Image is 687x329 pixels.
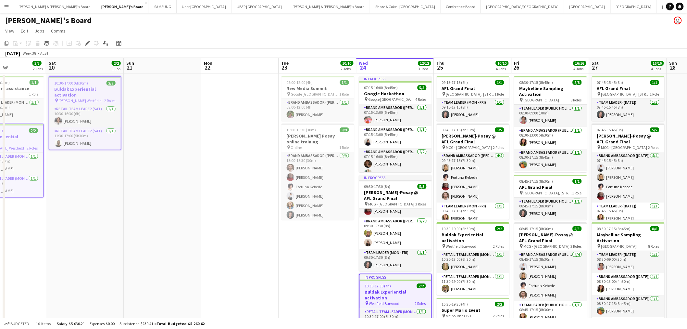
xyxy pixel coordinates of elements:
span: 15:30-19:30 (4h) [442,302,468,307]
span: 1 Role [340,145,349,150]
span: 10/10 [496,61,509,66]
a: Comms [48,27,68,35]
a: Edit [18,27,31,35]
span: [GEOGRAPHIC_DATA] [601,244,637,249]
h3: [PERSON_NAME] Posay online training [281,133,354,145]
span: [GEOGRAPHIC_DATA], [STREET_ADDRESS] [601,92,650,97]
app-job-card: 09:15-17:15 (8h)1/1AFL Grand Final [GEOGRAPHIC_DATA], [STREET_ADDRESS]1 RoleTeam Leader (Mon - Fr... [437,76,509,121]
app-card-role: RETAIL Team Leader (Sat)1/110:30-16:30 (6h)[PERSON_NAME] [49,105,121,127]
app-job-card: 08:00-12:00 (4h)1/1New Media Summit Google [GEOGRAPHIC_DATA] - [GEOGRAPHIC_DATA]1 RoleBrand Ambas... [281,76,354,121]
app-card-role: Brand Ambassador ([PERSON_NAME])1/107:15-13:00 (5h45m)[PERSON_NAME] [359,104,432,126]
app-job-card: In progress07:15-16:00 (8h45m)5/5Google Hackathon Google [GEOGRAPHIC_DATA] - [GEOGRAPHIC_DATA]4 R... [359,76,432,172]
span: Sun [669,60,677,66]
span: 1 Role [495,92,504,97]
span: Sat [49,60,56,66]
span: 07:45-15:45 (8h) [597,127,623,132]
span: 09:45-17:15 (7h30m) [442,127,476,132]
h3: [PERSON_NAME]-Posay @ AFL Grand Final [514,232,587,243]
span: 09:30-17:30 (8h) [364,184,391,189]
app-job-card: 07:45-15:45 (8h)5/5[PERSON_NAME]-Posay @ AFL Grand Final MCG - [GEOGRAPHIC_DATA]2 RolesBrand Amba... [592,124,665,220]
button: [GEOGRAPHIC_DATA] [564,0,611,13]
span: 21 [125,64,134,71]
span: 24 [358,64,368,71]
div: 4 Jobs [651,66,664,71]
h3: Buldak Experiential activation [360,289,431,301]
div: 2 Jobs [341,66,353,71]
span: 5/5 [573,226,582,231]
app-card-role: Brand Ambassador ([PERSON_NAME])1/108:00-12:00 (4h)[PERSON_NAME] [281,99,354,121]
span: Online [291,145,302,150]
app-job-card: 08:30-17:15 (8h45m)8/8Maybelline Sampling Activation [GEOGRAPHIC_DATA]8 RolesTeam Leader ([DATE])... [592,222,665,319]
app-job-card: 08:45-17:15 (8h30m)5/5[PERSON_NAME]-Posay @ AFL Grand Final MCG - [GEOGRAPHIC_DATA]2 RolesBrand A... [514,222,587,319]
div: [DATE] [5,50,20,57]
app-card-role: Brand Ambassador ([DATE])4/407:45-15:45 (8h)[PERSON_NAME][PERSON_NAME]Fortuna Kebede[PERSON_NAME] [592,152,665,203]
span: 23 [281,64,289,71]
span: Tue [281,60,289,66]
app-card-role: Team Leader (Public Holiday)1/108:30-09:00 (30m)[PERSON_NAME] [514,105,587,127]
span: 08:30-17:15 (8h45m) [597,226,631,231]
span: 2 Roles [493,145,504,150]
button: [GEOGRAPHIC_DATA] [611,0,657,13]
h3: Buldak Experiential activation [437,232,509,243]
span: 08:00-12:00 (4h) [287,80,313,85]
span: 5/5 [650,127,659,132]
button: UBER [GEOGRAPHIC_DATA] [231,0,287,13]
h3: Super Mario Event [437,307,509,313]
app-card-role: Brand Ambassador (Public Holiday)1/1 [514,171,587,193]
span: 2 Roles [493,313,504,318]
div: 2 Jobs [33,66,43,71]
span: 16/16 [573,61,586,66]
app-card-role: Team Leader ([DATE])1/107:45-15:45 (8h)[PERSON_NAME] [592,203,665,225]
span: 2/2 [417,283,426,288]
app-card-role: Team Leader (Public Holiday)1/108:45-17:15 (8h30m)[PERSON_NAME] [514,301,587,323]
span: 07:45-15:45 (8h) [597,80,623,85]
app-card-role: Brand Ambassador ([PERSON_NAME])2/209:30-17:30 (8h)[PERSON_NAME][PERSON_NAME] [359,217,432,249]
span: Jobs [35,28,44,34]
div: 4 Jobs [496,66,508,71]
div: In progress [359,76,432,81]
span: Mon [204,60,212,66]
app-job-card: 10:30-19:00 (8h30m)2/2Buldak Experiential activation Westfield Burwood2 RolesRETAIL Team Leader (... [437,222,509,295]
span: 2/2 [112,61,121,66]
app-job-card: 07:45-15:45 (8h)1/1AFL Grand Final [GEOGRAPHIC_DATA], [STREET_ADDRESS]1 RoleTeam Leader ([DATE])1... [592,76,665,121]
div: 08:45-17:15 (8h30m)1/1AFL Grand Final [GEOGRAPHIC_DATA], [STREET_ADDRESS]1 RoleTeam Leader (Publi... [514,175,587,220]
span: Wed [359,60,368,66]
span: 16/16 [651,61,664,66]
span: 28 [668,64,677,71]
span: 8/8 [650,226,659,231]
span: 10:30-17:00 (6h30m) [55,81,88,86]
span: 2 Roles [571,244,582,249]
span: Google [GEOGRAPHIC_DATA] - [GEOGRAPHIC_DATA] [291,92,340,97]
h3: [PERSON_NAME]-Posay @ AFL Grand Final [359,190,432,201]
app-card-role: Brand Ambassador ([PERSON_NAME])2/207:15-16:00 (8h45m)[PERSON_NAME][PERSON_NAME] [359,148,432,180]
span: [GEOGRAPHIC_DATA] [524,98,559,102]
span: 1/1 [30,80,39,85]
button: Conference Board [441,0,481,13]
span: MCG - [GEOGRAPHIC_DATA] [601,145,647,150]
app-card-role: Team Leader (Mon - Fri)1/109:45-17:15 (7h30m)[PERSON_NAME] [437,203,509,225]
button: [PERSON_NAME] & [PERSON_NAME]'s Board [13,0,96,13]
span: 1 Role [572,191,582,195]
span: 3/3 [32,61,42,66]
div: In progress09:30-17:30 (8h)5/5[PERSON_NAME]-Posay @ AFL Grand Final MCG - [GEOGRAPHIC_DATA]3 Role... [359,175,432,271]
app-job-card: 09:45-17:15 (7h30m)5/5[PERSON_NAME]-Posay @ AFL Grand Final MCG - [GEOGRAPHIC_DATA]2 RolesBrand A... [437,124,509,220]
app-card-role: Brand Ambassador (Public Holiday)4/408:45-17:15 (8h30m)[PERSON_NAME][PERSON_NAME]Fortuna Kebede[P... [514,251,587,301]
span: 3 Roles [416,202,427,206]
div: 1 Job [112,66,120,71]
button: [GEOGRAPHIC_DATA]/[GEOGRAPHIC_DATA] [481,0,564,13]
span: 2/2 [29,128,38,133]
div: 3 Jobs [418,66,431,71]
span: 15:00-15:30 (30m) [287,127,316,132]
app-job-card: 10:30-17:00 (6h30m)2/2Buldak Experiential activation [PERSON_NAME] Westfield2 RolesRETAIL Team Le... [49,76,121,150]
span: 1 Role [340,92,349,97]
div: 08:30-17:15 (8h45m)8/8Maybelline Sampling Activation [GEOGRAPHIC_DATA]8 RolesTeam Leader (Public ... [514,76,587,172]
span: 2 Roles [415,301,426,306]
span: 2/2 [495,302,504,307]
h3: AFL Grand Final [592,86,665,91]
